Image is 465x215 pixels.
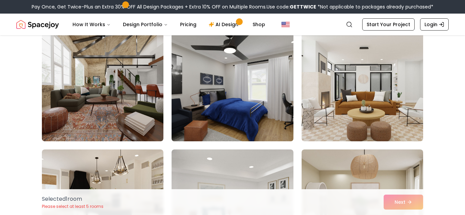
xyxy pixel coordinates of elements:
[362,18,415,31] a: Start Your Project
[290,3,316,10] b: GETTWICE
[32,3,433,10] div: Pay Once, Get Twice-Plus an Extra 30% OFF All Design Packages + Extra 10% OFF on Multiple Rooms.
[267,3,316,10] span: Use code:
[16,18,59,31] img: Spacejoy Logo
[203,18,246,31] a: AI Design
[282,20,290,29] img: United States
[169,30,296,144] img: Room room-17
[42,33,163,141] img: Room room-16
[16,14,449,35] nav: Global
[302,33,423,141] img: Room room-18
[420,18,449,31] a: Login
[42,204,103,209] p: Please select at least 5 rooms
[16,18,59,31] a: Spacejoy
[67,18,116,31] button: How It Works
[175,18,202,31] a: Pricing
[247,18,271,31] a: Shop
[316,3,433,10] span: *Not applicable to packages already purchased*
[42,195,103,203] p: Selected 1 room
[67,18,271,31] nav: Main
[117,18,173,31] button: Design Portfolio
